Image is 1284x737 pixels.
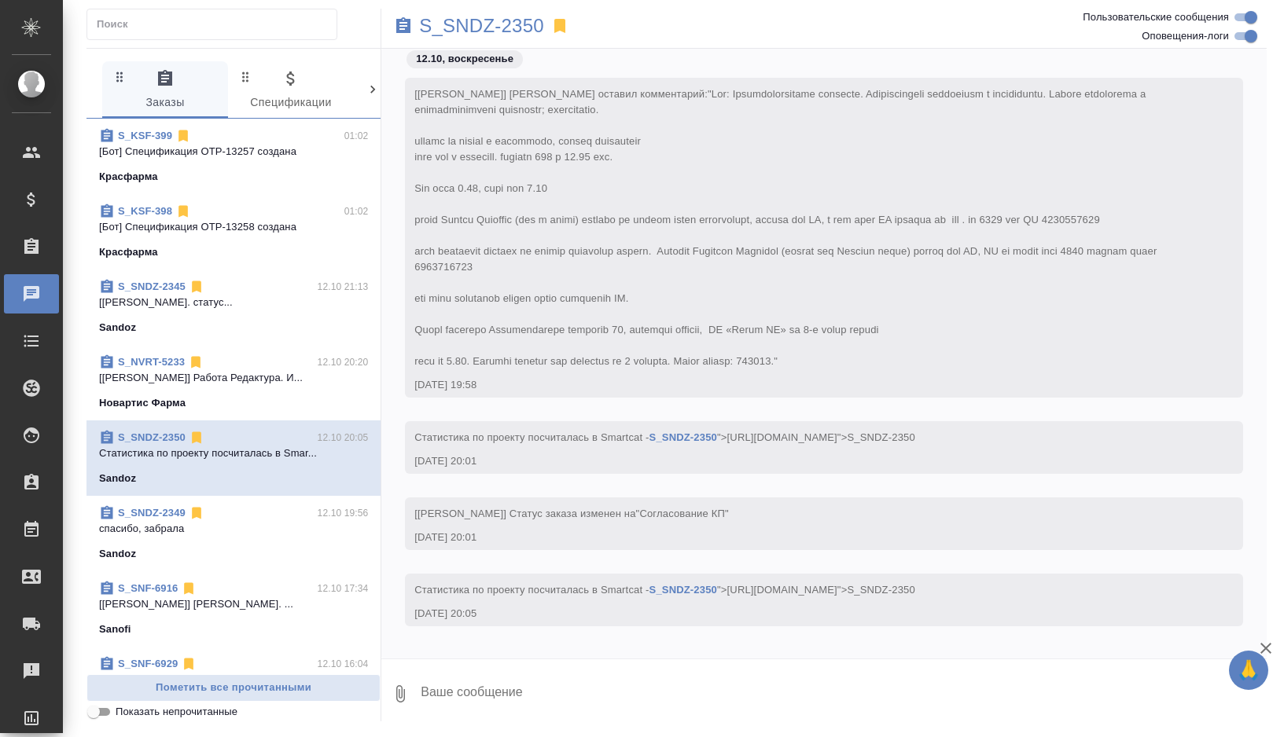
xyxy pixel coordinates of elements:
[99,395,186,411] p: Новартис Фарма
[416,51,513,67] p: 12.10, воскресенье
[189,430,204,445] svg: Отписаться
[175,203,191,219] svg: Отписаться
[118,431,186,443] a: S_SNDZ-2350
[118,507,186,519] a: S_SNDZ-2349
[318,279,369,295] p: 12.10 21:13
[414,584,915,596] span: Cтатистика по проекту посчиталась в Smartcat - ">[URL][DOMAIN_NAME]">S_SNDZ-2350
[112,69,219,112] span: Заказы
[99,445,368,461] p: Cтатистика по проекту посчиталась в Smar...
[118,356,185,368] a: S_NVRT-5233
[318,581,369,596] p: 12.10 17:34
[97,13,337,35] input: Поиск
[118,280,186,292] a: S_SNDZ-2345
[86,119,381,194] div: S_KSF-39901:02[Бот] Спецификация OTP-13257 созданаКрасфарма
[86,194,381,269] div: S_KSF-39801:02[Бот] Спецификация OTP-13258 созданаКрасфарма
[1083,9,1229,25] span: Пользовательские сообщения
[414,606,1188,621] div: [DATE] 20:05
[189,505,204,521] svg: Отписаться
[99,370,368,386] p: [[PERSON_NAME]] Работа Редактура. И...
[86,496,381,571] div: S_SNDZ-234912.10 19:56спасибо, забралаSandoz
[86,269,381,345] div: S_SNDZ-234512.10 21:13[[PERSON_NAME]. статус...Sandoz
[318,430,369,445] p: 12.10 20:05
[1235,654,1262,687] span: 🙏
[99,596,368,612] p: [[PERSON_NAME]] [PERSON_NAME]. ...
[188,354,204,370] svg: Отписаться
[414,88,1160,367] span: [[PERSON_NAME]] [PERSON_NAME] оставил комментарий:
[649,431,717,443] a: S_SNDZ-2350
[112,69,127,84] svg: Зажми и перетащи, чтобы поменять порядок вкладок
[99,672,368,687] p: забрала)
[414,508,728,519] span: [[PERSON_NAME]] Статус заказа изменен на
[318,656,369,672] p: 12.10 16:04
[419,18,544,34] a: S_SNDZ-2350
[99,219,368,235] p: [Бот] Спецификация OTP-13258 создана
[99,144,368,159] p: [Бот] Спецификация OTP-13257 создана
[99,169,158,185] p: Красфарма
[95,679,372,697] span: Пометить все прочитанными
[318,354,369,370] p: 12.10 20:20
[414,377,1188,393] div: [DATE] 19:58
[99,471,136,486] p: Sandoz
[86,420,381,496] div: S_SNDZ-235012.10 20:05Cтатистика по проекту посчиталась в Smar...Sandoz
[99,295,368,310] p: [[PERSON_NAME]. статус...
[363,69,470,112] span: Клиенты
[118,582,178,594] a: S_SNF-6916
[414,431,915,443] span: Cтатистика по проекту посчиталась в Smartcat - ">[URL][DOMAIN_NAME]">S_SNDZ-2350
[414,453,1188,469] div: [DATE] 20:01
[1142,28,1229,44] span: Оповещения-логи
[118,205,172,217] a: S_KSF-398
[99,621,131,637] p: Sanofi
[118,130,172,141] a: S_KSF-399
[181,656,197,672] svg: Отписаться
[99,244,158,260] p: Красфарма
[116,704,237,720] span: Показать непрочитанные
[86,674,381,702] button: Пометить все прочитанными
[99,521,368,537] p: спасибо, забрала
[118,658,178,669] a: S_SNF-6929
[364,69,379,84] svg: Зажми и перетащи, чтобы поменять порядок вкладок
[318,505,369,521] p: 12.10 19:56
[181,581,197,596] svg: Отписаться
[344,203,369,219] p: 01:02
[649,584,717,596] a: S_SNDZ-2350
[237,69,344,112] span: Спецификации
[636,508,729,519] span: "Согласование КП"
[175,128,191,144] svg: Отписаться
[86,345,381,420] div: S_NVRT-523312.10 20:20[[PERSON_NAME]] Работа Редактура. И...Новартис Фарма
[86,571,381,647] div: S_SNF-691612.10 17:34[[PERSON_NAME]] [PERSON_NAME]. ...Sanofi
[1229,651,1268,690] button: 🙏
[99,546,136,562] p: Sandoz
[414,530,1188,545] div: [DATE] 20:01
[99,320,136,335] p: Sandoz
[189,279,204,295] svg: Отписаться
[344,128,369,144] p: 01:02
[414,88,1160,367] span: "Lor: Ipsumdolorsitame consecte. Adipiscingeli seddoeiusm t incididuntu. Labore etdolorema a enim...
[86,647,381,722] div: S_SNF-692912.10 16:04забрала)Sanofi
